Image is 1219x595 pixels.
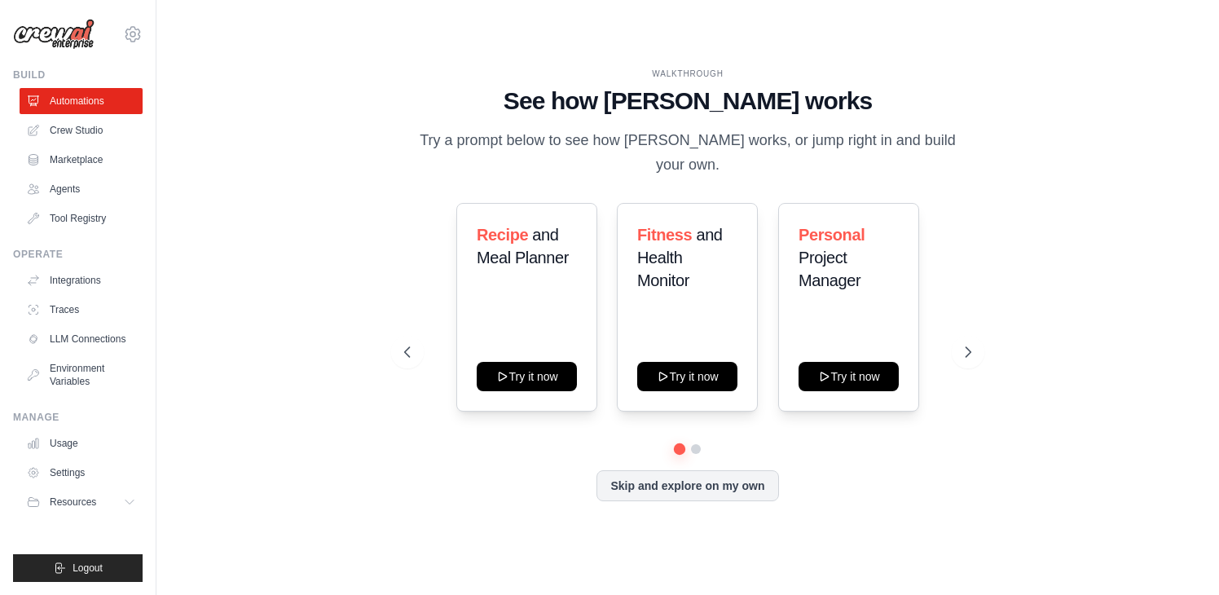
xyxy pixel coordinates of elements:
span: Recipe [477,226,528,244]
a: Agents [20,176,143,202]
button: Try it now [637,362,737,391]
span: Resources [50,496,96,509]
a: Automations [20,88,143,114]
a: Integrations [20,267,143,293]
button: Try it now [477,362,577,391]
a: Usage [20,430,143,456]
div: Manage [13,411,143,424]
div: WALKTHROUGH [404,68,971,80]
div: Operate [13,248,143,261]
button: Resources [20,489,143,515]
div: Build [13,68,143,82]
p: Try a prompt below to see how [PERSON_NAME] works, or jump right in and build your own. [414,129,962,177]
button: Logout [13,554,143,582]
span: Fitness [637,226,692,244]
a: Settings [20,460,143,486]
iframe: Chat Widget [1138,517,1219,595]
span: and Meal Planner [477,226,569,267]
a: Traces [20,297,143,323]
a: Crew Studio [20,117,143,143]
a: LLM Connections [20,326,143,352]
a: Environment Variables [20,355,143,394]
span: Personal [799,226,865,244]
span: Logout [73,562,103,575]
span: Project Manager [799,249,860,289]
button: Skip and explore on my own [596,470,778,501]
a: Marketplace [20,147,143,173]
h1: See how [PERSON_NAME] works [404,86,971,116]
img: Logo [13,19,95,50]
button: Try it now [799,362,899,391]
a: Tool Registry [20,205,143,231]
span: and Health Monitor [637,226,723,289]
